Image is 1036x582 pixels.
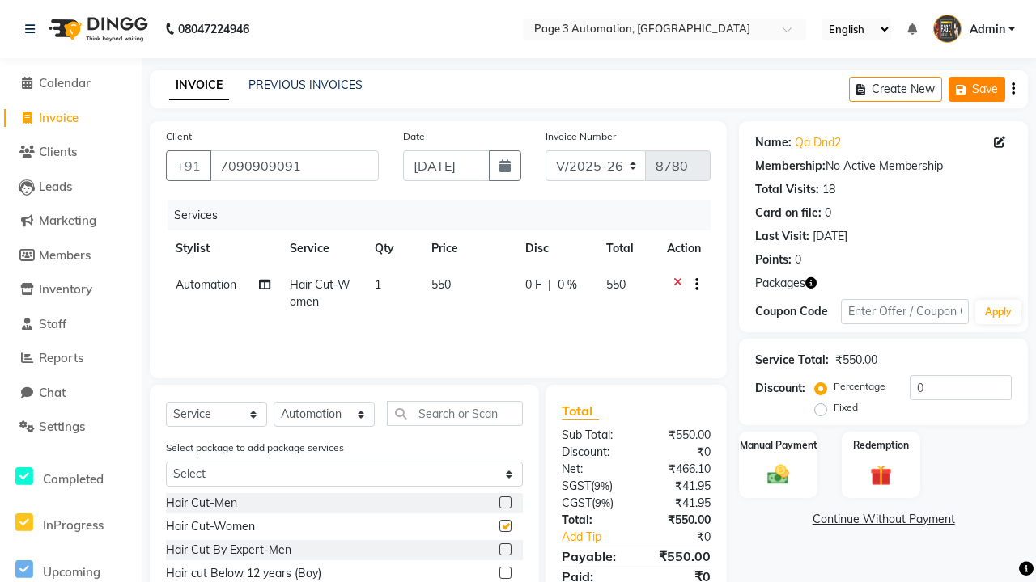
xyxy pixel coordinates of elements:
button: Create New [849,77,942,102]
label: Manual Payment [740,438,817,453]
span: Calendar [39,75,91,91]
a: PREVIOUS INVOICES [248,78,363,92]
span: 550 [606,277,626,292]
div: 18 [822,181,835,198]
div: Last Visit: [755,228,809,245]
label: Percentage [834,379,885,394]
div: ₹41.95 [636,478,723,495]
th: Total [597,230,658,267]
span: Automation [176,277,236,292]
div: Hair Cut-Women [166,518,255,535]
span: 0 % [558,276,577,293]
input: Search or Scan [387,401,523,426]
div: Name: [755,134,792,151]
div: Card on file: [755,205,822,221]
a: Settings [4,418,138,436]
div: ₹0 [636,444,723,461]
a: Leads [4,178,138,196]
input: Search by Name/Mobile/Email/Code [210,150,379,181]
div: Total: [550,512,636,529]
img: Admin [933,15,962,43]
a: Members [4,247,138,265]
div: ₹0 [651,529,723,546]
span: Staff [39,316,66,331]
div: ₹466.10 [636,461,723,478]
div: Hair Cut By Expert-Men [166,542,291,559]
span: 9% [595,496,610,509]
span: Admin [970,21,1005,38]
label: Date [403,129,425,144]
a: Continue Without Payment [742,511,1025,528]
label: Client [166,129,192,144]
span: Upcoming [43,564,100,580]
a: Chat [4,384,138,403]
div: ( ) [550,478,636,495]
div: ₹550.00 [636,512,723,529]
div: Total Visits: [755,181,819,198]
span: Clients [39,144,77,159]
span: 550 [431,277,451,292]
span: SGST [562,479,591,493]
a: Add Tip [550,529,651,546]
img: logo [41,6,152,52]
label: Invoice Number [546,129,616,144]
span: 1 [375,277,381,292]
span: Leads [39,179,72,194]
span: CGST [562,496,592,510]
b: 08047224946 [178,6,249,52]
a: INVOICE [169,71,229,100]
span: Packages [755,275,805,292]
div: ( ) [550,495,636,512]
div: Coupon Code [755,303,841,320]
div: Discount: [550,444,636,461]
button: Apply [975,300,1021,324]
span: Completed [43,471,104,487]
div: 0 [825,205,831,221]
div: ₹550.00 [636,427,723,444]
img: _cash.svg [761,462,795,487]
button: +91 [166,150,211,181]
div: Services [168,200,723,230]
div: ₹550.00 [835,352,877,369]
button: Save [949,77,1005,102]
span: Hair Cut-Women [290,277,350,309]
div: No Active Membership [755,158,1012,175]
th: Disc [516,230,597,267]
img: _gift.svg [864,462,898,488]
input: Enter Offer / Coupon Code [841,299,969,324]
div: [DATE] [813,228,847,245]
div: Sub Total: [550,427,636,444]
div: Net: [550,461,636,478]
div: Hair cut Below 12 years (Boy) [166,565,321,582]
th: Action [657,230,711,267]
span: Settings [39,419,85,434]
span: Marketing [39,213,96,228]
span: Members [39,247,91,263]
div: ₹550.00 [636,546,723,566]
th: Service [280,230,365,267]
div: Points: [755,251,792,268]
th: Qty [365,230,422,267]
span: Total [562,403,599,420]
a: Reports [4,349,138,368]
div: Service Total: [755,352,829,369]
span: Inventory [39,281,92,297]
a: Qa Dnd2 [795,134,841,151]
a: Marketing [4,212,138,230]
div: 0 [795,251,801,268]
span: Reports [39,350,83,365]
label: Select package to add package services [166,441,344,455]
a: Clients [4,143,138,162]
label: Fixed [834,400,858,415]
div: Discount: [755,380,805,397]
th: Stylist [166,230,280,267]
span: | [548,276,551,293]
div: Hair Cut-Men [166,495,237,512]
span: Invoice [39,110,79,125]
div: ₹41.95 [636,495,723,512]
a: Invoice [4,109,138,128]
span: 0 F [525,276,541,293]
span: InProgress [43,517,104,533]
div: Membership: [755,158,826,175]
div: Payable: [550,546,636,566]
